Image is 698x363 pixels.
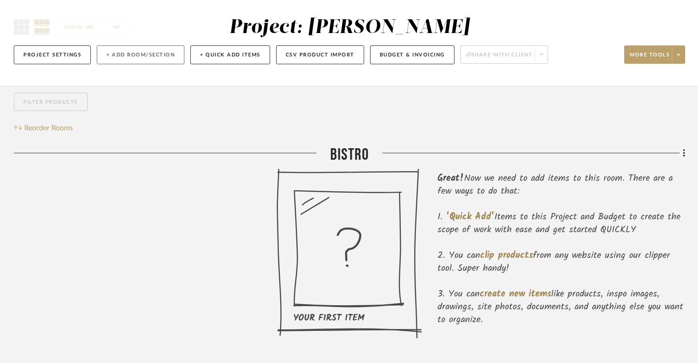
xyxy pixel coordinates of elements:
span: Items to this Project and Budget to create the scope of work with ease and get started QUICKLY [438,210,681,237]
button: Budget & Invoicing [370,45,454,64]
span: clip products [480,248,533,263]
span: Great! [438,171,464,186]
button: + Add Room/Section [97,45,184,64]
li: You can from any website using our clipper tool. Super handy! [438,249,685,275]
span: Share with client [466,51,533,65]
button: Reorder Rooms [14,123,73,134]
button: Project Settings [14,45,91,64]
button: CSV Product Import [276,45,364,64]
span: Reorder Rooms [24,123,73,134]
span: ‘Quick Add’ [446,210,494,224]
button: Share with client [460,45,548,64]
button: + Quick Add Items [190,45,270,64]
div: Project: [PERSON_NAME] [229,18,470,37]
li: You can like products, inspo images, drawings, site photos, documents, and anything else you want... [438,288,685,326]
button: Filter Products [14,93,88,112]
div: Now we need to add items to this room. There are a few ways to do that: [438,172,685,198]
button: More tools [624,45,685,64]
span: create new items [480,287,551,302]
span: More tools [630,51,670,65]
